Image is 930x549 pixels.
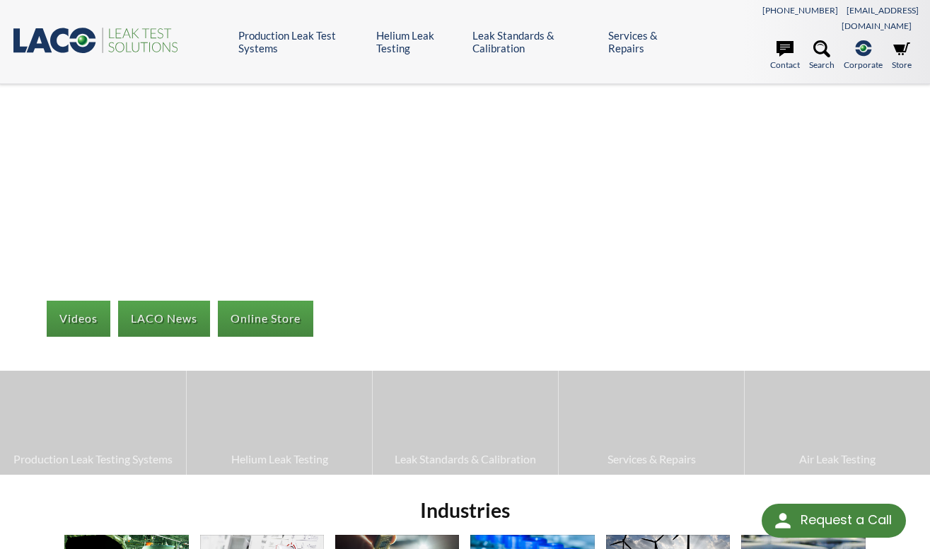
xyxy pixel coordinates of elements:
[7,450,179,468] span: Production Leak Testing Systems
[47,301,110,336] a: Videos
[380,450,551,468] span: Leak Standards & Calibration
[762,504,906,538] div: Request a Call
[118,301,210,336] a: LACO News
[187,371,372,475] a: Helium Leak Testing
[842,5,919,31] a: [EMAIL_ADDRESS][DOMAIN_NAME]
[762,5,838,16] a: [PHONE_NUMBER]
[752,450,923,468] span: Air Leak Testing
[608,29,688,54] a: Services & Repairs
[801,504,892,536] div: Request a Call
[745,371,930,475] a: Air Leak Testing
[194,450,365,468] span: Helium Leak Testing
[218,301,313,336] a: Online Store
[376,29,463,54] a: Helium Leak Testing
[373,371,558,475] a: Leak Standards & Calibration
[238,29,366,54] a: Production Leak Test Systems
[59,497,871,524] h2: Industries
[559,371,744,475] a: Services & Repairs
[809,40,835,71] a: Search
[844,58,883,71] span: Corporate
[892,40,912,71] a: Store
[472,29,597,54] a: Leak Standards & Calibration
[770,40,800,71] a: Contact
[772,509,794,532] img: round button
[566,450,737,468] span: Services & Repairs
